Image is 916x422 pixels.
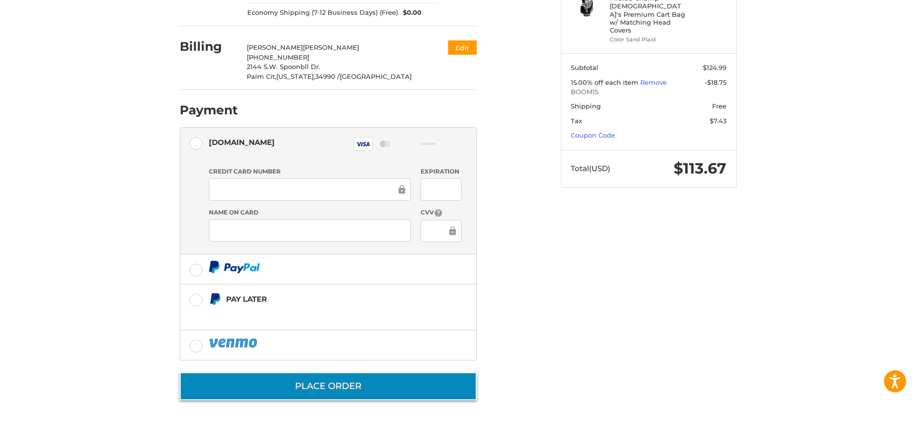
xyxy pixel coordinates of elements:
[571,64,598,71] span: Subtotal
[712,102,726,110] span: Free
[710,117,726,125] span: $7.43
[226,291,415,307] div: Pay Later
[705,78,726,86] span: -$18.75
[610,35,685,44] li: Color Sand Plaid
[276,72,315,80] span: [US_STATE],
[674,159,726,177] span: $113.67
[448,40,477,55] button: Edit
[421,167,461,176] label: Expiration
[247,8,398,18] span: Economy Shipping (7-12 Business Days) (Free)
[303,43,359,51] span: [PERSON_NAME]
[571,131,615,139] a: Coupon Code
[247,43,303,51] span: [PERSON_NAME]
[398,8,422,18] span: $0.00
[209,293,221,305] img: Pay Later icon
[209,310,415,318] iframe: PayPal Message 1
[247,63,320,70] span: 2144 S.W. Spoonbll Dr.
[209,134,275,150] div: [DOMAIN_NAME]
[571,78,640,86] span: 15.00% off each item
[180,372,477,400] button: Place Order
[571,102,601,110] span: Shipping
[640,78,667,86] a: Remove
[180,39,237,54] h2: Billing
[209,261,260,273] img: PayPal icon
[247,72,276,80] span: Palm Cit,
[571,117,582,125] span: Tax
[209,337,259,349] img: PayPal icon
[703,64,726,71] span: $124.99
[209,167,411,176] label: Credit Card Number
[571,87,726,97] span: BOOM15
[209,208,411,217] label: Name on Card
[340,72,412,80] span: [GEOGRAPHIC_DATA]
[180,103,238,118] h2: Payment
[421,208,461,217] label: CVV
[247,53,309,61] span: [PHONE_NUMBER]
[315,72,340,80] span: 34990 /
[835,395,916,422] iframe: Google Customer Reviews
[571,164,610,173] span: Total (USD)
